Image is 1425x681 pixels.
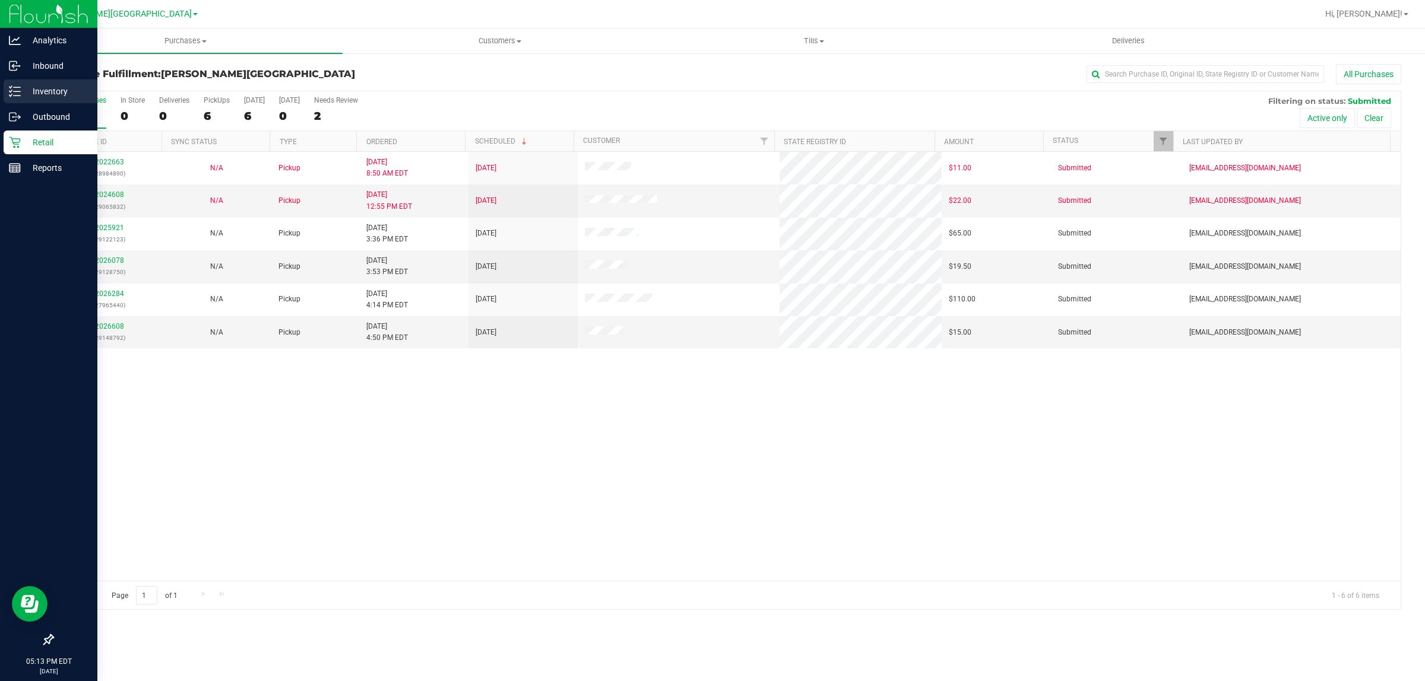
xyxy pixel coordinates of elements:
p: (329065832) [60,201,155,212]
a: Amount [944,138,974,146]
button: N/A [210,327,223,338]
span: [DATE] 12:55 PM EDT [366,189,412,212]
span: $19.50 [949,261,971,272]
div: Deliveries [159,96,189,104]
span: Purchases [28,36,343,46]
a: 12022663 [91,158,124,166]
span: [EMAIL_ADDRESS][DOMAIN_NAME] [1189,294,1301,305]
a: 12024608 [91,190,124,199]
a: Deliveries [971,28,1285,53]
button: N/A [210,195,223,206]
span: Pickup [278,261,300,272]
a: Sync Status [171,138,217,146]
span: Pickup [278,327,300,338]
div: 6 [204,109,230,123]
button: N/A [210,261,223,272]
span: Customers [343,36,656,46]
a: Tills [657,28,971,53]
span: [DATE] 4:50 PM EDT [366,321,408,343]
inline-svg: Outbound [9,111,21,123]
span: Not Applicable [210,229,223,237]
inline-svg: Inventory [9,85,21,97]
button: Clear [1357,108,1391,128]
a: Purchases [28,28,343,53]
button: N/A [210,294,223,305]
span: [DATE] 3:53 PM EDT [366,255,408,278]
span: Submitted [1058,228,1091,239]
p: 05:13 PM EDT [5,656,92,667]
inline-svg: Analytics [9,34,21,46]
span: Pickup [278,228,300,239]
span: [DATE] [476,261,496,272]
span: [EMAIL_ADDRESS][DOMAIN_NAME] [1189,195,1301,206]
span: [DATE] [476,163,496,174]
div: 0 [279,109,300,123]
button: All Purchases [1336,64,1401,84]
span: Not Applicable [210,262,223,271]
a: 12026078 [91,256,124,265]
span: Hi, [PERSON_NAME]! [1325,9,1402,18]
div: 0 [121,109,145,123]
span: [EMAIL_ADDRESS][DOMAIN_NAME] [1189,261,1301,272]
span: Not Applicable [210,164,223,172]
div: [DATE] [244,96,265,104]
inline-svg: Inbound [9,60,21,72]
a: Customers [343,28,657,53]
div: 0 [159,109,189,123]
a: Ordered [366,138,397,146]
span: Submitted [1058,327,1091,338]
span: $11.00 [949,163,971,174]
a: 12025921 [91,224,124,232]
iframe: Resource center [12,586,47,622]
span: $22.00 [949,195,971,206]
span: [DATE] [476,228,496,239]
span: Tills [657,36,970,46]
span: [DATE] [476,195,496,206]
a: Customer [583,136,620,145]
span: Not Applicable [210,196,223,205]
p: Outbound [21,110,92,124]
span: [PERSON_NAME][GEOGRAPHIC_DATA] [161,68,355,79]
span: Pickup [278,294,300,305]
span: 1 - 6 of 6 items [1322,586,1389,604]
span: Filtering on status: [1268,96,1345,106]
span: [EMAIL_ADDRESS][DOMAIN_NAME] [1189,327,1301,338]
div: PickUps [204,96,230,104]
span: [DATE] [476,327,496,338]
span: [PERSON_NAME][GEOGRAPHIC_DATA] [45,9,192,19]
span: [DATE] 4:14 PM EDT [366,288,408,311]
span: Submitted [1058,294,1091,305]
div: 2 [314,109,358,123]
span: [EMAIL_ADDRESS][DOMAIN_NAME] [1189,163,1301,174]
span: Page of 1 [102,586,187,604]
span: [DATE] 8:50 AM EDT [366,157,408,179]
inline-svg: Retail [9,136,21,148]
a: Scheduled [475,137,529,145]
p: Inbound [21,59,92,73]
a: 12026284 [91,289,124,298]
a: Last Updated By [1183,138,1243,146]
p: Inventory [21,84,92,98]
span: $65.00 [949,228,971,239]
span: Not Applicable [210,328,223,336]
a: Filter [1154,131,1173,151]
span: Deliveries [1096,36,1161,46]
a: 12026608 [91,322,124,330]
a: Filter [754,131,774,151]
p: (329128750) [60,266,155,278]
span: Submitted [1348,96,1391,106]
span: Submitted [1058,163,1091,174]
span: [DATE] 3:36 PM EDT [366,222,408,245]
a: Type [280,138,297,146]
div: Needs Review [314,96,358,104]
div: 6 [244,109,265,123]
inline-svg: Reports [9,162,21,174]
input: Search Purchase ID, Original ID, State Registry ID or Customer Name... [1087,65,1324,83]
button: Active only [1300,108,1355,128]
a: Status [1053,136,1078,145]
p: Analytics [21,33,92,47]
div: In Store [121,96,145,104]
input: 1 [136,586,157,604]
p: Reports [21,161,92,175]
p: (329122123) [60,234,155,245]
